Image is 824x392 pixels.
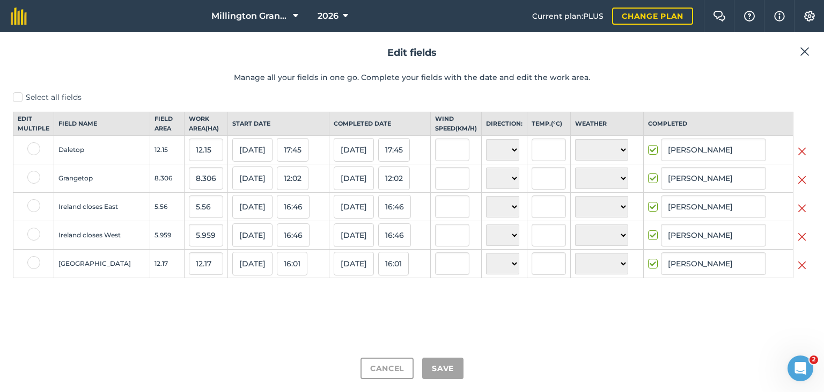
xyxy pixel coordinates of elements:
button: 16:46 [277,195,310,219]
button: [DATE] [334,166,374,190]
button: Save [422,358,464,379]
img: A question mark icon [743,11,756,21]
td: 5.959 [150,221,184,250]
th: Completed [644,112,793,136]
img: svg+xml;base64,PHN2ZyB4bWxucz0iaHR0cDovL3d3dy53My5vcmcvMjAwMC9zdmciIHdpZHRoPSIyMiIgaGVpZ2h0PSIzMC... [800,45,810,58]
button: [DATE] [232,223,273,247]
span: 2 [810,355,818,364]
th: Edit multiple [13,112,54,136]
button: 16:46 [277,223,310,247]
th: Direction: [482,112,527,136]
th: Field Area [150,112,184,136]
a: Change plan [612,8,693,25]
td: Grangetop [54,164,150,193]
span: Millington Grange [211,10,289,23]
td: Daletop [54,136,150,164]
img: svg+xml;base64,PHN2ZyB4bWxucz0iaHR0cDovL3d3dy53My5vcmcvMjAwMC9zdmciIHdpZHRoPSIyMiIgaGVpZ2h0PSIzMC... [798,173,806,186]
button: [DATE] [334,223,374,247]
button: [DATE] [334,195,374,219]
td: 5.56 [150,193,184,221]
h2: Edit fields [13,45,811,61]
td: 12.15 [150,136,184,164]
button: [DATE] [232,195,273,219]
img: Two speech bubbles overlapping with the left bubble in the forefront [713,11,726,21]
th: Start date [227,112,329,136]
button: 17:45 [277,138,308,162]
th: Weather [571,112,644,136]
th: Wind speed ( km/h ) [431,112,482,136]
th: Completed date [329,112,430,136]
button: [DATE] [232,138,273,162]
td: Ireland closes West [54,221,150,250]
img: svg+xml;base64,PHN2ZyB4bWxucz0iaHR0cDovL3d3dy53My5vcmcvMjAwMC9zdmciIHdpZHRoPSIyMiIgaGVpZ2h0PSIzMC... [798,145,806,158]
button: 12:02 [378,166,410,190]
button: [DATE] [334,252,374,275]
button: 17:45 [378,138,410,162]
th: Work area ( Ha ) [184,112,227,136]
button: Cancel [360,358,414,379]
span: 2026 [318,10,339,23]
td: 8.306 [150,164,184,193]
img: svg+xml;base64,PHN2ZyB4bWxucz0iaHR0cDovL3d3dy53My5vcmcvMjAwMC9zdmciIHdpZHRoPSIxNyIgaGVpZ2h0PSIxNy... [774,10,785,23]
button: 12:02 [277,166,308,190]
th: Field name [54,112,150,136]
img: svg+xml;base64,PHN2ZyB4bWxucz0iaHR0cDovL3d3dy53My5vcmcvMjAwMC9zdmciIHdpZHRoPSIyMiIgaGVpZ2h0PSIzMC... [798,202,806,215]
img: svg+xml;base64,PHN2ZyB4bWxucz0iaHR0cDovL3d3dy53My5vcmcvMjAwMC9zdmciIHdpZHRoPSIyMiIgaGVpZ2h0PSIzMC... [798,259,806,272]
p: Manage all your fields in one go. Complete your fields with the date and edit the work area. [13,71,811,83]
td: [GEOGRAPHIC_DATA] [54,250,150,278]
label: Select all fields [13,92,811,103]
button: 16:01 [277,252,307,275]
button: 16:46 [378,223,411,247]
td: 12.17 [150,250,184,278]
img: A cog icon [803,11,816,21]
span: Current plan : PLUS [532,10,604,22]
img: svg+xml;base64,PHN2ZyB4bWxucz0iaHR0cDovL3d3dy53My5vcmcvMjAwMC9zdmciIHdpZHRoPSIyMiIgaGVpZ2h0PSIzMC... [798,230,806,243]
button: 16:46 [378,195,411,219]
img: fieldmargin Logo [11,8,27,25]
button: [DATE] [232,252,273,275]
button: 16:01 [378,252,409,275]
button: [DATE] [334,138,374,162]
button: [DATE] [232,166,273,190]
th: Temp. ( ° C ) [527,112,571,136]
td: Ireland closes East [54,193,150,221]
iframe: Intercom live chat [788,355,813,381]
